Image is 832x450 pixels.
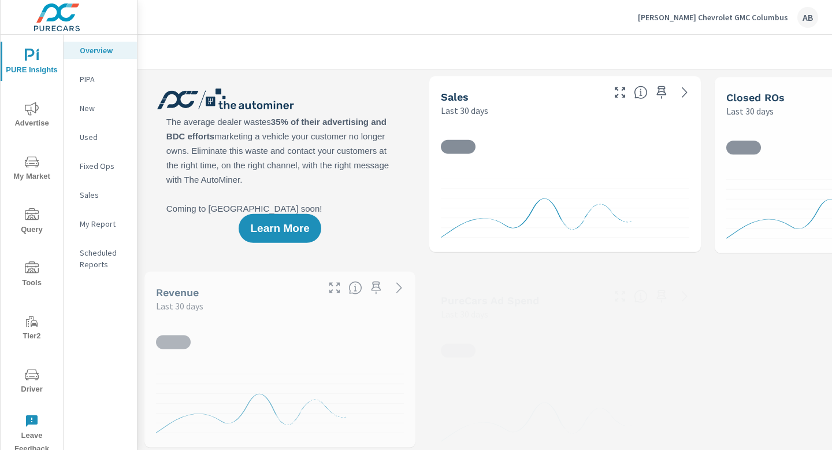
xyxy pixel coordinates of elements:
[80,45,128,56] p: Overview
[80,160,128,172] p: Fixed Ops
[80,247,128,270] p: Scheduled Reports
[4,155,60,183] span: My Market
[80,73,128,85] p: PIPA
[250,223,309,234] span: Learn More
[348,281,362,295] span: Total sales revenue over the selected date range. [Source: This data is sourced from the dealer’s...
[4,102,60,130] span: Advertise
[64,186,137,204] div: Sales
[675,287,694,305] a: See more details in report
[4,261,60,290] span: Tools
[441,294,539,307] h5: PureCars Ad Spend
[390,279,408,297] a: See more details in report
[441,104,488,117] p: Last 30 days
[325,279,344,297] button: Make Fullscreen
[156,286,199,298] h5: Revenue
[675,83,694,102] a: See more details in report
[64,157,137,175] div: Fixed Ops
[634,86,648,99] span: Number of vehicles sold by the dealership over the selected date range. [Source: This data is sou...
[80,218,128,230] p: My Report
[652,83,671,102] span: Save this to your personalized report
[80,102,128,114] p: New
[797,7,818,28] div: AB
[4,368,60,396] span: Driver
[441,91,469,103] h5: Sales
[4,49,60,77] span: PURE Insights
[634,289,648,303] span: Total cost of media for all PureCars channels for the selected dealership group over the selected...
[726,91,785,104] h5: Closed ROs
[64,128,137,146] div: Used
[441,307,488,321] p: Last 30 days
[367,279,385,297] span: Save this to your personalized report
[239,214,321,243] button: Learn More
[64,99,137,117] div: New
[64,42,137,59] div: Overview
[156,299,203,313] p: Last 30 days
[652,287,671,305] span: Save this to your personalized report
[611,287,629,305] button: Make Fullscreen
[80,131,128,143] p: Used
[64,71,137,88] div: PIPA
[611,83,629,102] button: Make Fullscreen
[726,104,774,118] p: Last 30 days
[4,208,60,237] span: Query
[4,315,60,343] span: Tier2
[80,189,128,201] p: Sales
[64,215,137,233] div: My Report
[638,12,788,23] p: [PERSON_NAME] Chevrolet GMC Columbus
[64,244,137,273] div: Scheduled Reports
